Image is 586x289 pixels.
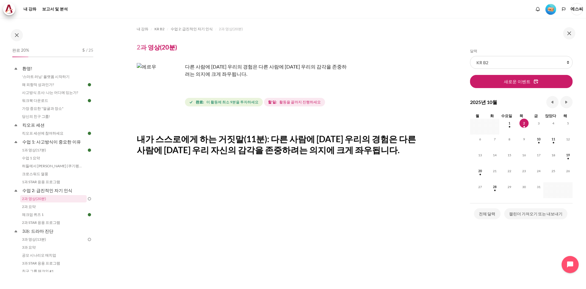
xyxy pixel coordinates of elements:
[171,27,213,31] font: 수업 2: 급진적인 자기 인식
[22,172,48,176] font: 크로스워드 열풍
[22,82,54,87] font: 왜 외향적 성과인가?
[20,73,87,80] a: '스마트 러닝' 플랫폼 시작하기
[566,137,570,141] font: 12
[13,228,19,234] span: 무너지다
[22,156,40,160] font: 수업 1 요약
[87,82,92,87] img: 완료
[566,169,570,173] font: 26
[22,188,72,193] font: 수업 2: 급진적인 자기 인식
[505,121,514,125] a: 10월 1일 수요일 이벤트
[563,113,567,118] font: 해
[137,63,183,109] img: 에르우
[22,228,53,234] font: 3과: 드라마 진단
[566,153,570,157] font: 19
[567,121,569,125] font: 5
[493,153,497,157] font: 14
[268,100,277,104] font: 할 일:
[22,106,63,111] font: 가장 중요한 "얼굴과 장소"
[87,212,92,217] img: 완료
[22,98,48,103] font: 워크북 다운로드
[42,6,68,11] font: 보고서 및 분석
[552,121,554,125] font: 4
[20,105,87,112] a: 가장 중요한 "얼굴과 장소"
[549,137,558,141] a: 10월 11일 토요일 이벤트
[493,185,497,189] font: 28
[137,25,148,33] a: 내 강좌
[22,114,50,119] font: 당신의 친구 그룹!
[470,99,497,105] font: 2025년 10월
[20,219,87,226] a: 2과 STAR 응용 프로그램
[20,81,87,88] a: 왜 외향적 성과인가?
[479,211,495,216] font: 전체 달력
[185,64,347,77] font: 다른 사람에 [DATE] 우리의 경험은 다른 사람에 [DATE] 우리의 감각을 존중하려는 의지에 크게 좌우됩니다.
[3,3,18,15] a: 건축가 건축가
[537,137,541,141] font: 10
[494,137,496,141] font: 7
[514,119,529,135] td: 오늘
[476,169,485,173] a: 10월 20일 월요일 이벤트
[519,113,523,118] font: 목
[20,236,87,243] a: 3과 영상(13분)
[474,208,500,220] a: 전체 달력
[22,237,46,242] font: 3과 영상(13분)
[22,245,36,250] font: 3과 요약
[86,48,93,53] font: / 25
[545,113,556,118] font: 앉았다
[22,204,36,209] font: 2과 요약
[137,27,148,31] font: 내 강좌
[13,139,19,145] span: 무너지다
[22,122,45,128] font: 킥오프 세션
[13,122,19,128] span: 무너지다
[508,185,511,189] font: 29
[537,153,541,157] font: 17
[519,121,529,125] a: 오늘 목요일, 10월 2일
[552,153,555,157] font: 18
[563,153,573,157] a: 10월 19일 일요일 이벤트
[219,27,243,31] font: 2과 영상(20분)
[508,169,511,173] font: 22
[470,49,478,53] font: 달력
[21,121,87,129] a: 킥오프 세션
[22,269,54,273] font: 친구 그룹 체크인 #1
[206,100,259,104] font: 이 활동에 최소 9분을 투자하세요
[545,3,556,15] div: 레벨 #1
[20,154,87,162] a: 수업 1 요약
[21,186,87,195] a: 수업 2: 급진적인 자기 인식
[470,75,573,88] button: 새로운 이벤트
[154,25,165,33] a: KR B2
[13,65,19,72] span: 무너지다
[559,5,568,14] button: 언어
[20,244,87,251] a: 3과 요약
[12,57,28,57] div: 20%
[478,153,482,157] font: 13
[5,5,13,14] img: 건축가
[82,48,85,53] font: 5
[534,137,543,141] a: 10월 10일 금요일 이벤트
[20,195,87,202] a: 2과 영상(20분)
[20,211,87,218] a: 체크업 퀴즈 1
[22,253,56,258] font: 공모 시나리오 매치업
[537,169,541,173] font: 24
[504,208,567,220] a: 캘린더 가져오기 또는 내보내기
[279,100,321,104] font: 활동을 끝까지 진행하세요
[20,89,87,96] a: 사고방식 조사: 나는 어디에 있는가?
[21,64,87,72] a: 환영!
[171,25,213,33] a: 수업 2: 급진적인 자기 인식
[501,113,512,118] font: 수요일
[508,153,511,157] font: 15
[570,6,583,11] font: 에스씨
[20,178,87,186] a: 1과 STAR 응용 프로그램
[538,121,540,125] font: 3
[490,113,494,118] font: 화
[154,27,165,31] font: KR B2
[545,4,556,15] img: 레벨 #1
[24,6,36,11] font: 내 강좌
[20,252,87,259] a: 공모 시나리오 매치업
[20,260,87,267] a: 3과 STAR 응용 프로그램
[490,185,499,189] a: 10월 28일 화요일 이벤트
[20,203,87,210] a: 2과 요약
[137,24,419,34] nav: 탐색 바
[478,185,482,189] font: 27
[87,147,92,153] img: 완료
[479,137,481,141] font: 6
